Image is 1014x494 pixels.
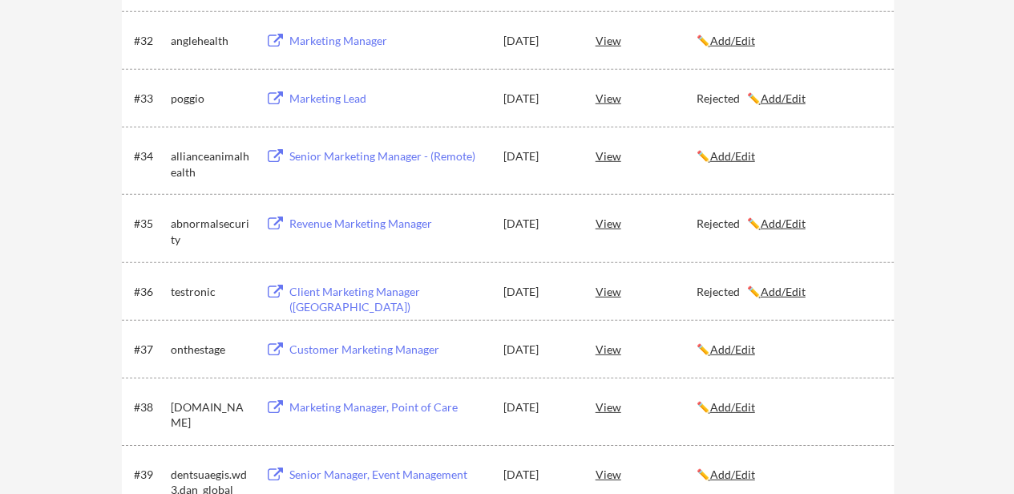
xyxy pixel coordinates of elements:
[171,33,251,49] div: anglehealth
[503,91,574,107] div: [DATE]
[596,26,697,55] div: View
[503,216,574,232] div: [DATE]
[710,400,755,414] u: Add/Edit
[596,83,697,112] div: View
[697,284,879,300] div: Rejected ✏️
[697,91,879,107] div: Rejected ✏️
[503,33,574,49] div: [DATE]
[697,342,879,358] div: ✏️
[289,33,488,49] div: Marketing Manager
[171,399,251,431] div: [DOMAIN_NAME]
[503,399,574,415] div: [DATE]
[289,342,488,358] div: Customer Marketing Manager
[289,216,488,232] div: Revenue Marketing Manager
[503,342,574,358] div: [DATE]
[289,399,488,415] div: Marketing Manager, Point of Care
[134,148,165,164] div: #34
[171,342,251,358] div: onthestage
[596,334,697,363] div: View
[171,148,251,180] div: allianceanimalhealth
[697,216,879,232] div: Rejected ✏️
[134,342,165,358] div: #37
[289,148,488,164] div: Senior Marketing Manager - (Remote)
[134,467,165,483] div: #39
[596,277,697,306] div: View
[697,148,879,164] div: ✏️
[596,392,697,421] div: View
[289,284,488,315] div: Client Marketing Manager ([GEOGRAPHIC_DATA])
[697,399,879,415] div: ✏️
[761,285,806,298] u: Add/Edit
[134,284,165,300] div: #36
[289,91,488,107] div: Marketing Lead
[171,284,251,300] div: testronic
[171,216,251,247] div: abnormalsecurity
[697,467,879,483] div: ✏️
[503,284,574,300] div: [DATE]
[134,216,165,232] div: #35
[710,342,755,356] u: Add/Edit
[761,217,806,230] u: Add/Edit
[134,399,165,415] div: #38
[697,33,879,49] div: ✏️
[289,467,488,483] div: Senior Manager, Event Management
[710,34,755,47] u: Add/Edit
[596,460,697,488] div: View
[710,149,755,163] u: Add/Edit
[596,209,697,237] div: View
[596,141,697,170] div: View
[171,91,251,107] div: poggio
[503,467,574,483] div: [DATE]
[134,33,165,49] div: #32
[761,91,806,105] u: Add/Edit
[710,468,755,481] u: Add/Edit
[134,91,165,107] div: #33
[503,148,574,164] div: [DATE]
